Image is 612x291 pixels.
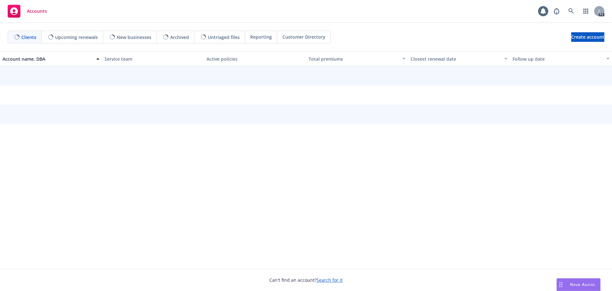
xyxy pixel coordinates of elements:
[513,56,602,62] div: Follow up date
[571,32,604,42] a: Create account
[204,51,306,66] button: Active policies
[250,34,272,40] span: Reporting
[411,56,500,62] div: Closest renewal date
[309,56,398,62] div: Total premiums
[21,34,36,41] span: Clients
[208,34,240,41] span: Untriaged files
[207,56,303,62] div: Active policies
[571,31,604,43] span: Create account
[269,277,343,283] span: Can't find an account?
[5,2,49,20] a: Accounts
[579,5,592,18] a: Switch app
[570,282,595,287] span: Nova Assist
[170,34,189,41] span: Archived
[282,34,325,40] span: Customer Directory
[306,51,408,66] button: Total premiums
[408,51,510,66] button: Closest renewal date
[27,9,47,14] span: Accounts
[557,278,601,291] button: Nova Assist
[3,56,92,62] div: Account name, DBA
[55,34,98,41] span: Upcoming renewals
[510,51,612,66] button: Follow up date
[117,34,151,41] span: New businesses
[557,279,565,291] div: Drag to move
[105,56,201,62] div: Service team
[317,277,343,283] a: Search for it
[565,5,578,18] a: Search
[550,5,563,18] a: Report a Bug
[102,51,204,66] button: Service team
